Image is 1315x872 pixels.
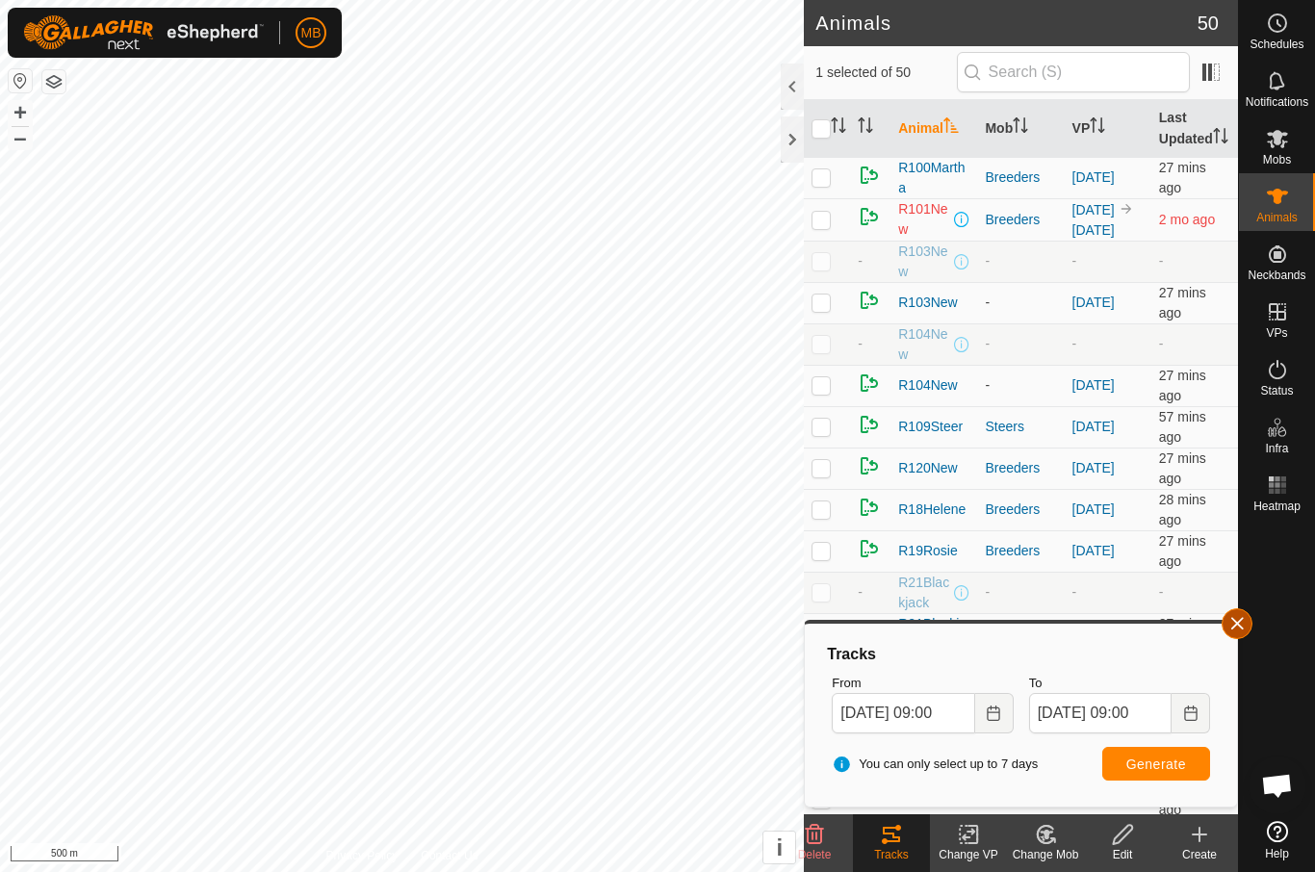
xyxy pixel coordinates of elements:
[943,120,959,136] p-sorticon: Activate to sort
[1159,584,1164,600] span: -
[1256,212,1298,223] span: Animals
[985,293,1056,313] div: -
[1265,848,1289,859] span: Help
[1119,201,1134,217] img: to
[1072,169,1115,185] a: [DATE]
[858,120,873,136] p-sorticon: Activate to sort
[1072,295,1115,310] a: [DATE]
[1246,96,1308,108] span: Notifications
[1159,368,1206,403] span: 21 Sep 2025 at 8:33 am
[1072,253,1077,269] app-display-virtual-paddock-transition: -
[1159,253,1164,269] span: -
[1159,492,1206,527] span: 21 Sep 2025 at 8:32 am
[858,454,881,477] img: returning on
[301,23,322,43] span: MB
[1260,385,1293,397] span: Status
[1029,674,1210,693] label: To
[858,253,863,269] span: -
[23,15,264,50] img: Gallagher Logo
[1159,160,1206,195] span: 21 Sep 2025 at 8:33 am
[898,541,957,561] span: R19Rosie
[985,417,1056,437] div: Steers
[1253,500,1301,512] span: Heatmap
[898,614,969,654] span: R21Blackjack
[890,100,977,158] th: Animal
[975,693,1014,733] button: Choose Date
[1090,120,1105,136] p-sorticon: Activate to sort
[1248,269,1305,281] span: Neckbands
[898,417,963,437] span: R109Steer
[1126,757,1186,772] span: Generate
[985,541,1056,561] div: Breeders
[1266,327,1287,339] span: VPs
[1263,154,1291,166] span: Mobs
[798,848,832,861] span: Delete
[1159,409,1206,445] span: 21 Sep 2025 at 8:03 am
[1239,813,1315,867] a: Help
[858,496,881,519] img: returning on
[421,847,477,864] a: Contact Us
[1072,377,1115,393] a: [DATE]
[1213,131,1228,146] p-sorticon: Activate to sort
[985,500,1056,520] div: Breeders
[858,372,881,395] img: returning on
[898,242,950,282] span: R103New
[898,375,957,396] span: R104New
[1013,120,1028,136] p-sorticon: Activate to sort
[42,70,65,93] button: Map Layers
[9,126,32,149] button: –
[985,375,1056,396] div: -
[1072,336,1077,351] app-display-virtual-paddock-transition: -
[815,12,1198,35] h2: Animals
[1072,460,1115,475] a: [DATE]
[9,69,32,92] button: Reset Map
[985,251,1056,271] div: -
[977,100,1064,158] th: Mob
[1084,846,1161,863] div: Edit
[1172,693,1210,733] button: Choose Date
[898,458,957,478] span: R120New
[1198,9,1219,38] span: 50
[326,847,399,864] a: Privacy Policy
[985,210,1056,230] div: Breeders
[898,158,969,198] span: R100Martha
[985,167,1056,188] div: Breeders
[898,199,950,240] span: R101New
[858,164,881,187] img: returning on
[1161,846,1238,863] div: Create
[898,293,957,313] span: R103New
[1072,202,1115,218] a: [DATE]
[9,101,32,124] button: +
[1159,450,1206,486] span: 21 Sep 2025 at 8:33 am
[898,573,950,613] span: R21Blackjack
[1249,757,1306,814] div: Open chat
[858,537,881,560] img: returning on
[776,834,783,860] span: i
[930,846,1007,863] div: Change VP
[853,846,930,863] div: Tracks
[1151,100,1238,158] th: Last Updated
[1159,285,1206,321] span: 21 Sep 2025 at 8:33 am
[985,334,1056,354] div: -
[858,336,863,351] span: -
[1007,846,1084,863] div: Change Mob
[1072,222,1115,238] a: [DATE]
[898,500,966,520] span: R18Helene
[763,832,795,863] button: i
[815,63,956,83] span: 1 selected of 50
[898,324,950,365] span: R104New
[1072,543,1115,558] a: [DATE]
[858,289,881,312] img: returning on
[858,205,881,228] img: returning on
[1072,501,1115,517] a: [DATE]
[858,584,863,600] span: -
[1159,533,1206,569] span: 21 Sep 2025 at 8:33 am
[832,674,1013,693] label: From
[832,755,1038,774] span: You can only select up to 7 days
[1102,747,1210,781] button: Generate
[1250,38,1303,50] span: Schedules
[831,120,846,136] p-sorticon: Activate to sort
[1265,443,1288,454] span: Infra
[957,52,1190,92] input: Search (S)
[824,643,1218,666] div: Tracks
